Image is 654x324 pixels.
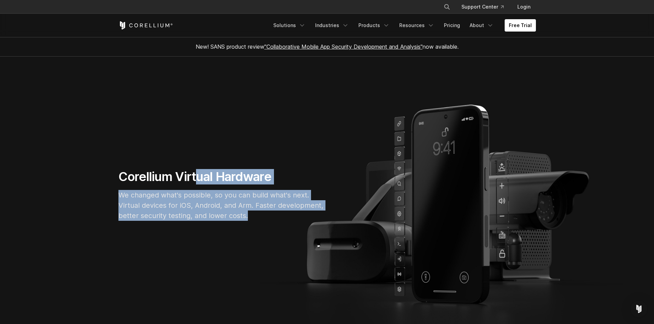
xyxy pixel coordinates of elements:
span: New! SANS product review now available. [196,43,459,50]
button: Search [441,1,453,13]
div: Navigation Menu [269,19,536,32]
a: Pricing [440,19,464,32]
a: Resources [395,19,438,32]
a: Corellium Home [118,21,173,29]
a: Products [354,19,394,32]
p: We changed what's possible, so you can build what's next. Virtual devices for iOS, Android, and A... [118,190,324,221]
a: Solutions [269,19,310,32]
div: Navigation Menu [435,1,536,13]
a: "Collaborative Mobile App Security Development and Analysis" [264,43,423,50]
a: About [466,19,498,32]
a: Industries [311,19,353,32]
h1: Corellium Virtual Hardware [118,169,324,184]
a: Login [512,1,536,13]
a: Support Center [456,1,509,13]
a: Free Trial [505,19,536,32]
div: Open Intercom Messenger [631,301,647,317]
